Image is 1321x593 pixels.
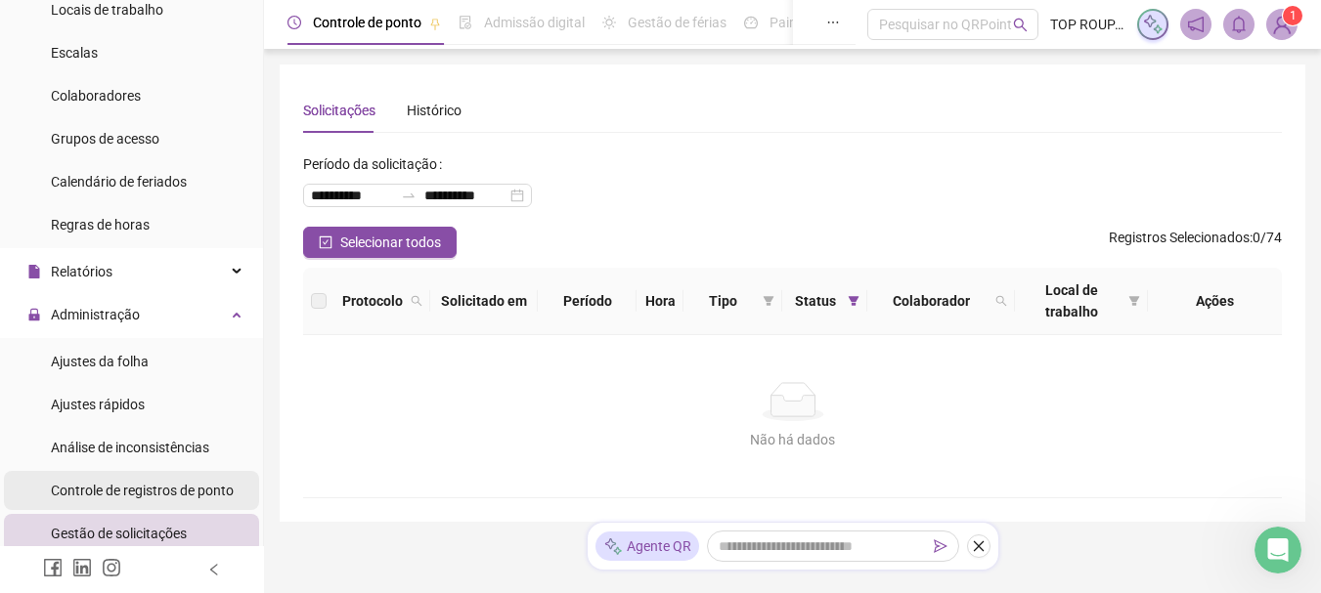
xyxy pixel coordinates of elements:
[1128,295,1140,307] span: filter
[51,354,149,369] span: Ajustes da folha
[1156,290,1274,312] div: Ações
[1050,14,1125,35] span: TOP ROUPAS 12 LTDA
[991,286,1011,316] span: search
[790,290,840,312] span: Status
[875,290,988,312] span: Colaborador
[407,100,462,121] div: Histórico
[27,308,41,321] span: lock
[51,2,163,18] span: Locais de trabalho
[744,16,758,29] span: dashboard
[995,295,1007,307] span: search
[972,539,986,553] span: close
[484,15,585,30] span: Admissão digital
[43,558,63,577] span: facebook
[303,227,457,258] button: Selecionar todos
[1255,527,1301,573] iframe: Intercom live chat
[313,15,421,30] span: Controle de ponto
[848,295,859,307] span: filter
[459,16,472,29] span: file-done
[637,268,683,335] th: Hora
[1230,16,1248,33] span: bell
[51,483,234,498] span: Controle de registros de ponto
[1109,230,1250,245] span: Registros Selecionados
[401,188,417,203] span: to
[538,268,637,335] th: Período
[844,286,863,316] span: filter
[1142,14,1164,35] img: sparkle-icon.fc2bf0ac1784a2077858766a79e2daf3.svg
[51,397,145,412] span: Ajustes rápidos
[51,526,187,541] span: Gestão de solicitações
[826,16,840,29] span: ellipsis
[303,148,450,180] label: Período da solicitação
[51,45,98,61] span: Escalas
[407,286,426,316] span: search
[51,174,187,190] span: Calendário de feriados
[51,440,209,455] span: Análise de inconsistências
[51,264,112,279] span: Relatórios
[1187,16,1205,33] span: notification
[759,286,778,316] span: filter
[1124,275,1144,326] span: filter
[51,217,150,233] span: Regras de horas
[51,307,140,322] span: Administração
[319,235,332,249] span: check-square
[763,295,774,307] span: filter
[1023,279,1121,322] span: Local de trabalho
[429,18,441,29] span: pushpin
[51,88,141,104] span: Colaboradores
[1013,18,1028,32] span: search
[340,232,441,253] span: Selecionar todos
[1290,9,1297,22] span: 1
[1283,6,1302,25] sup: Atualize o seu contato no menu Meus Dados
[1109,227,1282,258] span: : 0 / 74
[27,265,41,278] span: file
[770,15,846,30] span: Painel do DP
[430,268,538,335] th: Solicitado em
[628,15,727,30] span: Gestão de férias
[602,16,616,29] span: sun
[934,539,947,553] span: send
[72,558,92,577] span: linkedin
[691,290,755,312] span: Tipo
[401,188,417,203] span: swap-right
[287,16,301,29] span: clock-circle
[603,536,623,557] img: sparkle-icon.fc2bf0ac1784a2077858766a79e2daf3.svg
[595,531,699,561] div: Agente QR
[411,295,422,307] span: search
[327,429,1258,450] div: Não há dados
[51,131,159,147] span: Grupos de acesso
[1267,10,1297,39] img: 17852
[303,100,375,121] div: Solicitações
[342,290,403,312] span: Protocolo
[207,563,221,576] span: left
[102,558,121,577] span: instagram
